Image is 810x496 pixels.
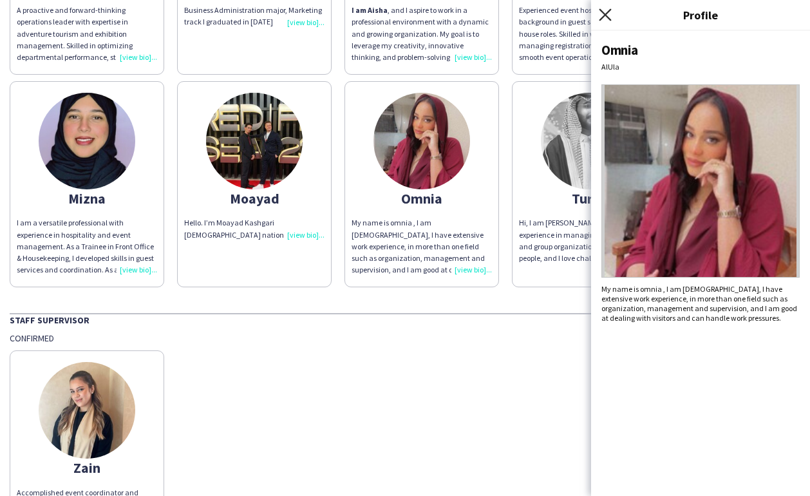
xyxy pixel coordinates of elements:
[373,93,470,189] img: thumb-6890d4894bf75.jpeg
[519,217,659,264] div: Hi, I am [PERSON_NAME], I have a lot of experience in managing leadership team and group organiza...
[352,5,388,15] b: I am Aisha
[10,313,800,326] div: Staff Supervisor
[184,5,325,28] div: Business Administration major, Marketing track I graduated in [DATE]
[591,6,810,23] h3: Profile
[10,332,800,344] div: Confirmed
[601,41,800,59] div: Omnia
[39,93,135,189] img: thumb-68cff3d239fd5.jpeg
[541,93,637,189] img: thumb-66d9b580c2c91.jpeg
[17,193,157,204] div: Mizna
[601,284,800,323] div: My name is omnia , I am [DEMOGRAPHIC_DATA], I have extensive work experience, in more than one fi...
[39,362,135,459] img: thumb-677a761ff1ac9.jpeg
[17,462,157,473] div: Zain
[352,5,492,63] div: , and I aspire to work in a professional environment with a dynamic and growing organization. My ...
[184,217,325,240] div: Hello. I’m Moayad Kashgari [DEMOGRAPHIC_DATA] nationality,
[352,217,492,276] div: My name is omnia , I am [DEMOGRAPHIC_DATA], I have extensive work experience, in more than one fi...
[206,93,303,189] img: thumb-670ceeaced494.jpeg
[17,5,157,63] div: A proactive and forward-thinking operations leader with expertise in adventure tourism and exhibi...
[17,217,157,276] div: I am a versatile professional with experience in hospitality and event management. As a Trainee i...
[184,193,325,204] div: Moayad
[519,193,659,204] div: Turky
[601,84,800,278] img: Crew avatar or photo
[601,62,800,72] div: AlUla
[519,5,659,63] div: Experienced event host with a strong background in guest services and front-of-house roles. Skill...
[352,193,492,204] div: Omnia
